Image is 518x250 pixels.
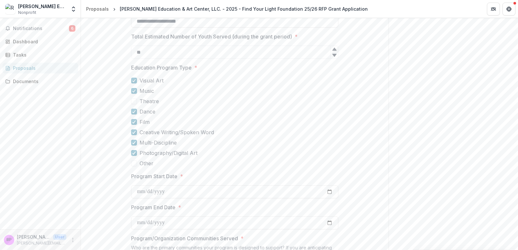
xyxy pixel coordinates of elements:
div: Proposals [13,65,73,71]
span: 6 [69,25,75,32]
p: Program End Date [131,203,175,211]
a: Tasks [3,49,78,60]
span: Other [140,159,153,167]
span: Visual Art [140,77,163,84]
p: Program/Organization Communities Served [131,234,238,242]
nav: breadcrumb [84,4,370,14]
div: Documents [13,78,73,85]
span: Music [140,87,154,95]
p: [PERSON_NAME][EMAIL_ADDRESS][DOMAIN_NAME] [17,240,66,246]
p: Education Program Type [131,64,192,71]
button: More [69,236,77,244]
a: Documents [3,76,78,87]
span: Dance [140,108,155,115]
button: Notifications6 [3,23,78,34]
a: Proposals [84,4,111,14]
p: Total Estimated Number of Youth Served (during the grant period) [131,33,292,40]
p: Program Start Date [131,172,177,180]
p: User [53,234,66,240]
span: Nonprofit [18,10,36,16]
span: Creative Writing/Spoken Word [140,128,214,136]
div: Dashboard [13,38,73,45]
span: Theatre [140,97,159,105]
button: Partners [487,3,500,16]
div: [PERSON_NAME] Education & Art Center, LLC. - 2025 - Find Your Light Foundation 25/26 RFP Grant Ap... [120,5,368,12]
a: Dashboard [3,36,78,47]
div: Belinda Roberson, PhD [6,238,12,242]
div: Tasks [13,51,73,58]
span: Multi-Discipline [140,139,177,147]
p: [PERSON_NAME], PhD [17,234,51,240]
div: [PERSON_NAME] Education & Art Center, LLC. [18,3,66,10]
button: Get Help [502,3,515,16]
span: Notifications [13,26,69,31]
button: Open entity switcher [69,3,78,16]
a: Proposals [3,63,78,73]
span: Photography/Digital Art [140,149,197,157]
img: Renzi Education & Art Center, LLC. [5,4,16,14]
span: Film [140,118,150,126]
div: Proposals [86,5,109,12]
